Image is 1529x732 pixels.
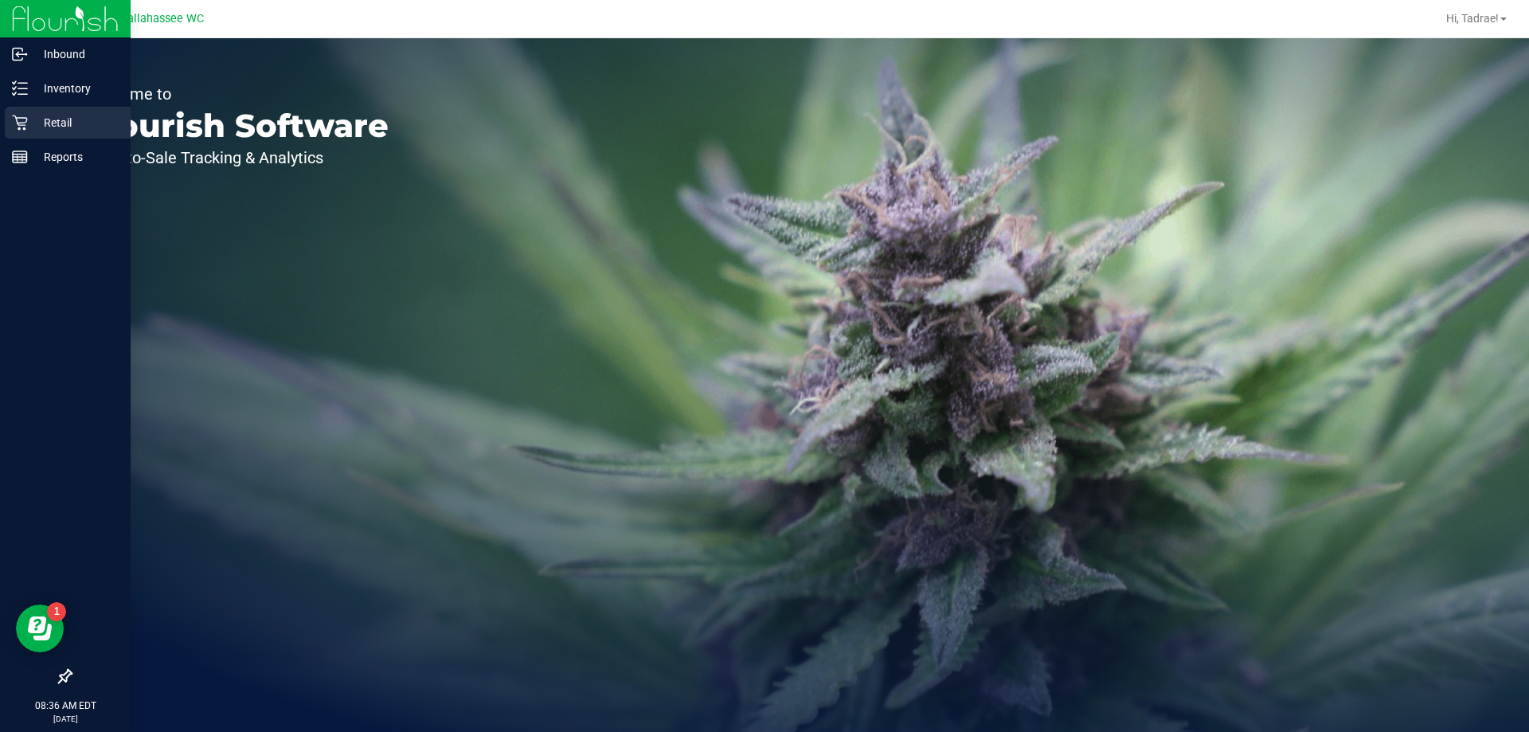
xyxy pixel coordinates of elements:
[28,147,123,166] p: Reports
[86,110,389,142] p: Flourish Software
[86,86,389,102] p: Welcome to
[7,699,123,713] p: 08:36 AM EDT
[1446,12,1499,25] span: Hi, Tadrae!
[12,149,28,165] inline-svg: Reports
[121,12,204,25] span: Tallahassee WC
[28,45,123,64] p: Inbound
[28,113,123,132] p: Retail
[12,115,28,131] inline-svg: Retail
[47,602,66,621] iframe: Resource center unread badge
[12,80,28,96] inline-svg: Inventory
[12,46,28,62] inline-svg: Inbound
[86,150,389,166] p: Seed-to-Sale Tracking & Analytics
[7,713,123,725] p: [DATE]
[28,79,123,98] p: Inventory
[16,605,64,652] iframe: Resource center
